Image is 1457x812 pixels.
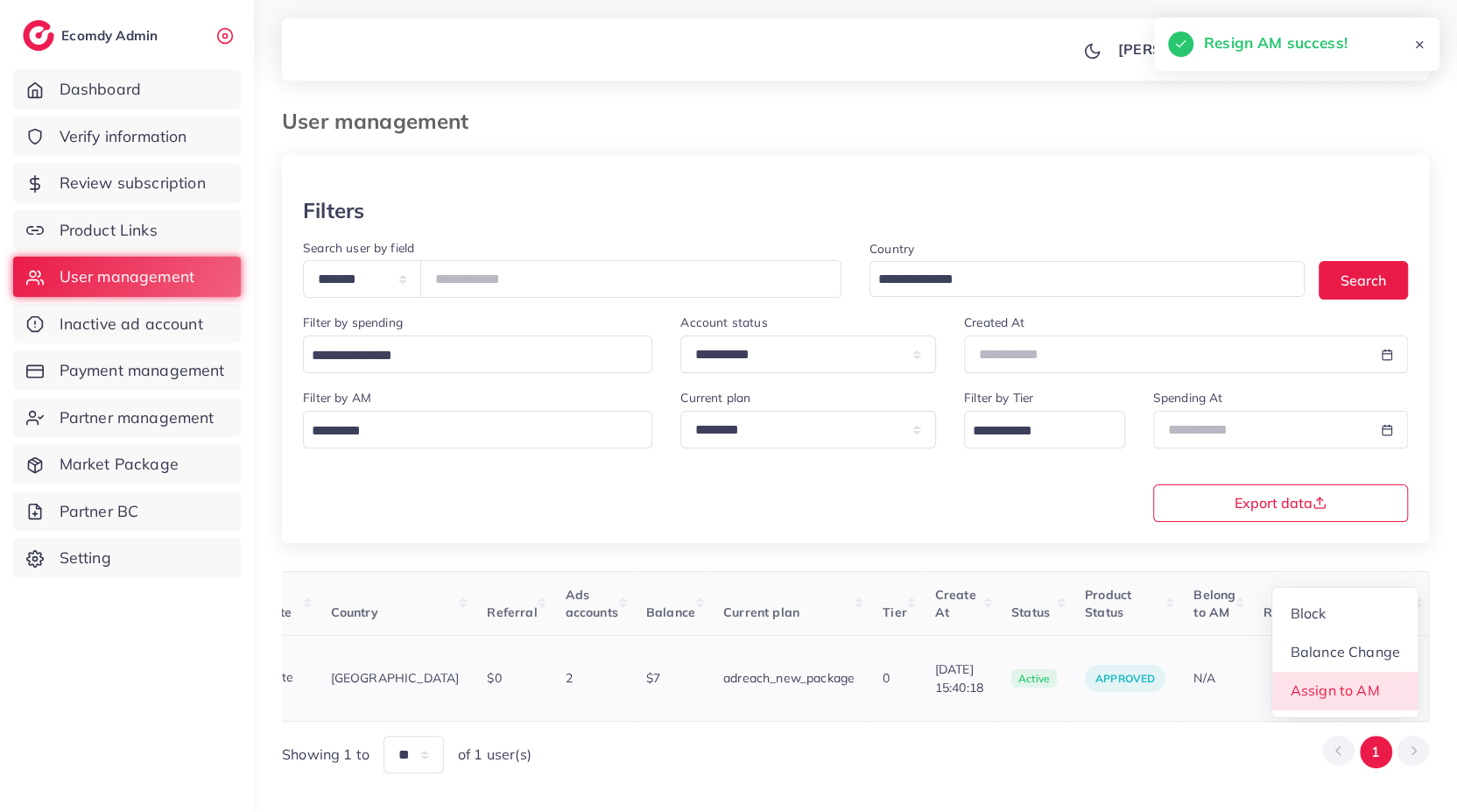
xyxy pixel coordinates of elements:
[935,587,976,620] span: Create At
[1263,604,1297,620] span: Roles
[646,604,695,620] span: Balance
[1118,39,1362,60] p: [PERSON_NAME] [PERSON_NAME]
[458,745,531,765] span: of 1 user(s)
[23,20,54,51] img: logo
[303,239,414,257] label: Search user by field
[1291,604,1327,622] span: Block
[883,670,890,686] span: 0
[23,20,162,51] a: logoEcomdy Admin
[1153,389,1223,406] label: Spending At
[566,670,573,686] span: 2
[1193,587,1235,620] span: Belong to AM
[1193,670,1214,686] span: N/A
[60,265,194,288] span: User management
[13,304,241,344] a: Inactive ad account
[282,745,370,765] span: Showing 1 to
[13,398,241,438] a: Partner management
[1291,681,1380,699] span: Assign to AM
[883,604,907,620] span: Tier
[13,69,241,109] a: Dashboard
[306,342,630,370] input: Search for option
[1319,261,1408,299] button: Search
[1011,604,1050,620] span: Status
[1011,669,1057,688] span: active
[60,500,139,523] span: Partner BC
[60,453,179,476] span: Market Package
[1109,32,1415,67] a: [PERSON_NAME] [PERSON_NAME]avatar
[1360,736,1392,768] button: Go to page 1
[303,198,364,223] h3: Filters
[869,261,1305,297] div: Search for option
[872,266,1282,293] input: Search for option
[869,240,914,258] label: Country
[13,210,241,251] a: Product Links
[1095,672,1155,685] span: approved
[1322,736,1429,768] ul: Pagination
[331,670,460,686] span: [GEOGRAPHIC_DATA]
[723,604,799,620] span: Current plan
[964,314,1025,331] label: Created At
[13,350,241,391] a: Payment management
[282,109,482,134] h3: User management
[1204,32,1348,54] h5: Resign AM success!
[680,314,767,331] label: Account status
[303,314,403,331] label: Filter by spending
[13,257,241,297] a: User management
[13,163,241,203] a: Review subscription
[306,418,630,445] input: Search for option
[13,538,241,578] a: Setting
[61,27,162,44] h2: Ecomdy Admin
[60,78,141,101] span: Dashboard
[1235,496,1327,510] span: Export data
[60,219,158,242] span: Product Links
[303,389,371,406] label: Filter by AM
[303,411,652,448] div: Search for option
[60,172,206,194] span: Review subscription
[723,670,855,686] span: adreach_new_package
[487,670,501,686] span: $0
[60,125,187,148] span: Verify information
[964,411,1125,448] div: Search for option
[1085,587,1131,620] span: Product Status
[60,406,215,429] span: Partner management
[964,389,1033,406] label: Filter by Tier
[13,444,241,484] a: Market Package
[967,418,1102,445] input: Search for option
[60,313,203,335] span: Inactive ad account
[13,117,241,157] a: Verify information
[1153,484,1409,522] button: Export data
[60,547,111,569] span: Setting
[935,660,983,696] span: [DATE] 15:40:18
[680,389,750,406] label: Current plan
[60,359,225,382] span: Payment management
[566,587,618,620] span: Ads accounts
[13,491,241,532] a: Partner BC
[646,670,660,686] span: $7
[487,604,537,620] span: Referral
[1291,643,1400,660] span: Balance Change
[331,604,378,620] span: Country
[303,335,652,373] div: Search for option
